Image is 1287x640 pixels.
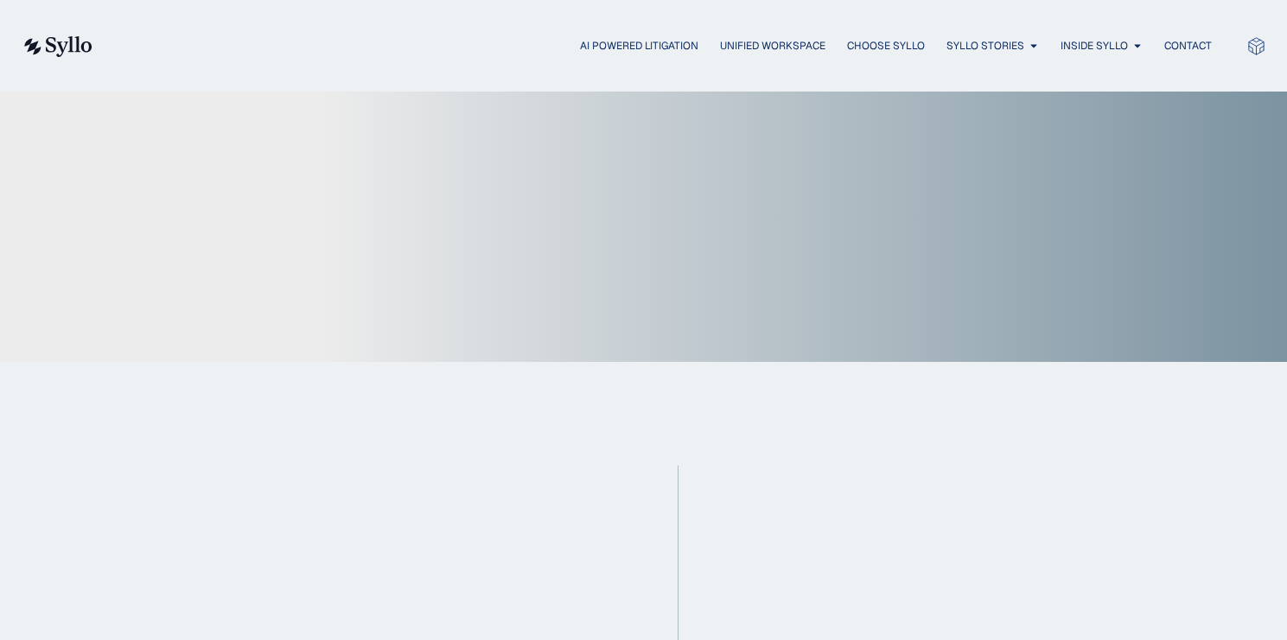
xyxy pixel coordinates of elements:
[127,38,1212,54] nav: Menu
[720,38,825,54] a: Unified Workspace
[946,38,1024,54] a: Syllo Stories
[22,36,92,57] img: syllo
[1164,38,1212,54] a: Contact
[127,38,1212,54] div: Menu Toggle
[847,38,925,54] a: Choose Syllo
[580,38,698,54] a: AI Powered Litigation
[1061,38,1128,54] a: Inside Syllo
